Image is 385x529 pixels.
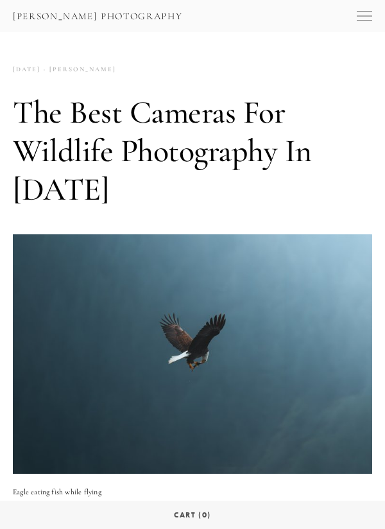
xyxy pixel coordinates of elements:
[13,93,372,209] h1: The Best Cameras for Wildlife Photography in [DATE]
[198,510,210,519] span: 0
[13,485,372,498] p: Eagle eating fish while flying
[352,5,377,27] button: Open navigation menu
[8,6,187,26] a: [PERSON_NAME] Photography
[13,61,40,78] time: [DATE]
[40,61,116,78] a: [PERSON_NAME]
[174,510,196,519] span: Cart
[169,506,216,524] a: 0 items in cart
